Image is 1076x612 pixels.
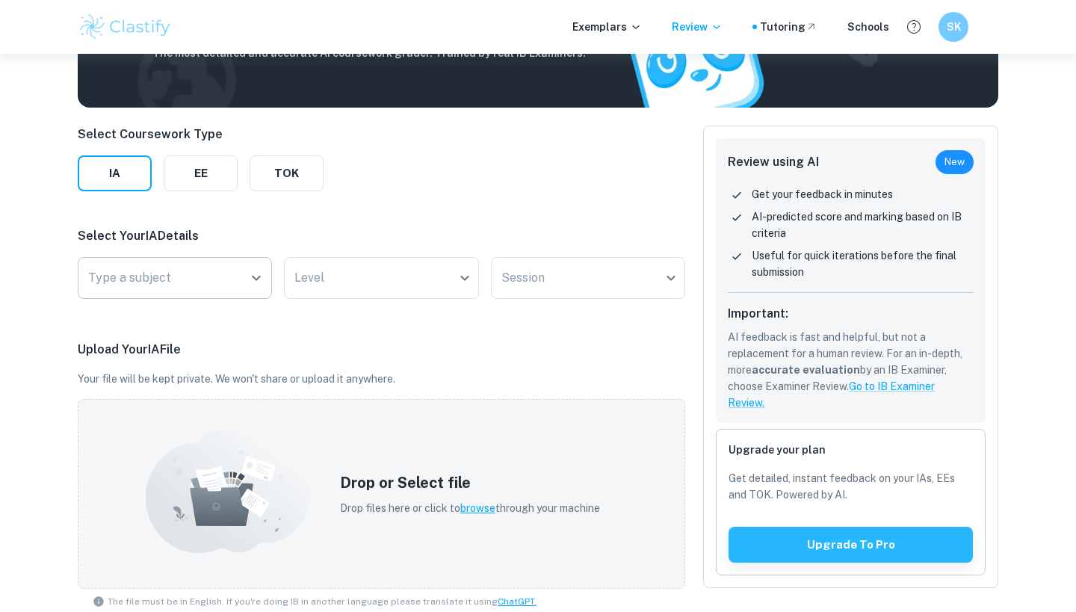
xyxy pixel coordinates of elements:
[78,227,685,245] p: Select Your IA Details
[498,596,537,607] a: ChatGPT.
[78,371,685,387] p: Your file will be kept private. We won't share or upload it anywhere.
[728,153,819,171] h6: Review using AI
[108,595,537,608] span: The file must be in English. If you're doing IB in another language please translate it using
[752,247,974,280] p: Useful for quick iterations before the final submission
[78,341,685,359] p: Upload Your IA File
[752,186,893,203] p: Get your feedback in minutes
[728,305,974,323] h6: Important:
[78,126,324,143] p: Select Coursework Type
[729,527,973,563] button: Upgrade to pro
[672,19,723,35] p: Review
[572,19,642,35] p: Exemplars
[340,500,600,516] p: Drop files here or click to through your machine
[78,12,173,42] img: Clastify logo
[752,208,974,241] p: AI-predicted score and marking based on IB criteria
[78,155,152,191] button: IA
[250,155,324,191] button: TOK
[340,472,600,494] h5: Drop or Select file
[729,470,973,503] p: Get detailed, instant feedback on your IAs, EEs and TOK. Powered by AI.
[945,19,962,35] h6: SK
[729,442,973,458] h6: Upgrade your plan
[752,364,860,376] b: accurate evaluation
[760,19,817,35] a: Tutoring
[164,155,238,191] button: EE
[847,19,889,35] a: Schools
[728,329,974,411] p: AI feedback is fast and helpful, but not a replacement for a human review. For an in-depth, more ...
[246,268,267,288] button: Open
[901,14,927,40] button: Help and Feedback
[936,155,974,170] span: New
[460,502,495,514] span: browse
[939,12,968,42] button: SK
